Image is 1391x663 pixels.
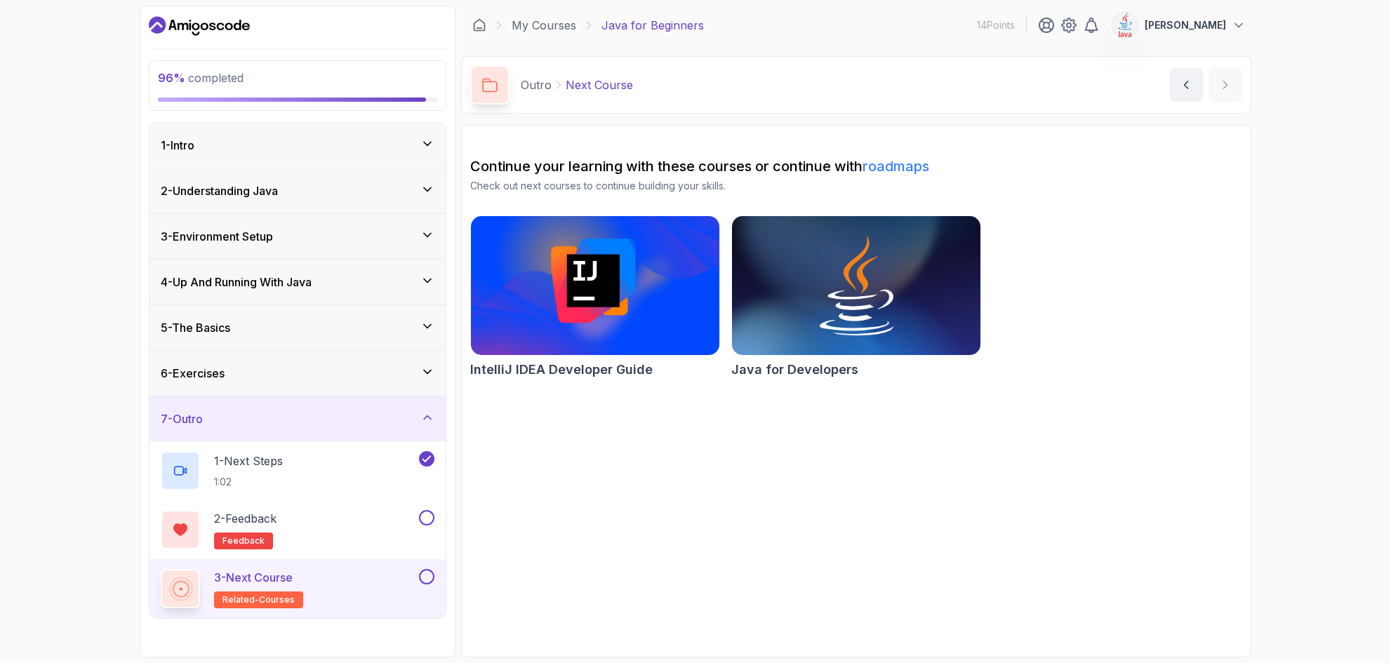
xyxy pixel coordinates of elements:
a: Dashboard [149,15,250,37]
p: Java for Beginners [601,17,704,34]
button: user profile image[PERSON_NAME] [1111,11,1246,39]
h3: 6 - Exercises [161,365,225,382]
button: next content [1209,68,1242,102]
button: 2-Feedbackfeedback [161,510,434,549]
h2: Continue your learning with these courses or continue with [470,156,1242,176]
button: 4-Up And Running With Java [149,260,446,304]
span: related-courses [222,594,295,605]
a: Dashboard [472,18,486,32]
button: 1-Intro [149,123,446,168]
img: user profile image [1112,12,1138,39]
button: 3-Next Courserelated-courses [161,569,434,608]
button: 3-Environment Setup [149,214,446,259]
p: Next Course [566,76,633,93]
button: 6-Exercises [149,351,446,396]
h3: 1 - Intro [161,137,194,154]
button: previous content [1169,68,1203,102]
h2: IntelliJ IDEA Developer Guide [470,360,653,380]
p: 14 Points [977,18,1015,32]
span: feedback [222,535,265,547]
p: 2 - Feedback [214,510,277,527]
a: roadmaps [863,158,929,175]
a: IntelliJ IDEA Developer Guide cardIntelliJ IDEA Developer Guide [470,215,720,380]
h2: Java for Developers [731,360,858,380]
p: 1 - Next Steps [214,453,283,469]
button: 5-The Basics [149,305,446,350]
p: [PERSON_NAME] [1145,18,1226,32]
p: Check out next courses to continue building your skills. [470,179,1242,193]
h3: 5 - The Basics [161,319,230,336]
button: 7-Outro [149,396,446,441]
p: 3 - Next Course [214,569,293,586]
h3: 2 - Understanding Java [161,182,278,199]
h3: 4 - Up And Running With Java [161,274,312,290]
span: completed [158,71,244,85]
a: My Courses [512,17,576,34]
img: Java for Developers card [732,216,980,355]
h3: 7 - Outro [161,410,203,427]
h3: 3 - Environment Setup [161,228,273,245]
button: 1-Next Steps1:02 [161,451,434,490]
p: Outro [521,76,552,93]
span: 96 % [158,71,185,85]
button: 2-Understanding Java [149,168,446,213]
p: 1:02 [214,475,283,489]
a: Java for Developers cardJava for Developers [731,215,981,380]
img: IntelliJ IDEA Developer Guide card [471,216,719,355]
